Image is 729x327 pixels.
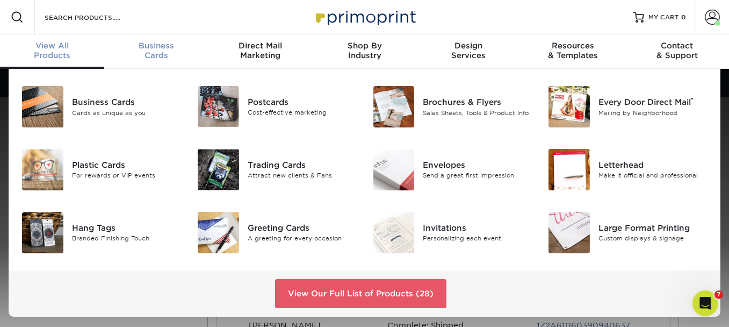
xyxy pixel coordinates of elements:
img: Plastic Cards [22,149,63,190]
div: & Support [625,41,729,60]
div: Brochures & Flyers [423,96,532,108]
a: Resources& Templates [521,34,625,69]
div: Hang Tags [72,222,181,234]
input: SEARCH PRODUCTS..... [44,11,148,24]
a: Invitations Invitations Personalizing each event [373,208,532,258]
span: Resources [521,41,625,51]
div: Mailing by Neighborhood [598,108,708,117]
span: MY CART [648,13,679,22]
span: Contact [625,41,729,51]
a: View Our Full List of Products (28) [275,279,446,308]
a: Brochures & Flyers Brochures & Flyers Sales Sheets, Tools & Product Info [373,82,532,132]
div: Sales Sheets, Tools & Product Info [423,108,532,117]
img: Invitations [373,212,415,253]
a: Business Cards Business Cards Cards as unique as you [21,82,181,132]
div: Services [416,41,521,60]
div: Custom displays & signage [598,234,708,243]
img: Business Cards [22,86,63,127]
div: & Templates [521,41,625,60]
img: Hang Tags [22,212,63,253]
a: Postcards Postcards Cost-effective marketing [197,82,357,131]
div: Envelopes [423,159,532,171]
a: Envelopes Envelopes Send a great first impression [373,145,532,195]
div: Industry [313,41,417,60]
a: Hang Tags Hang Tags Branded Finishing Touch [21,208,181,258]
span: Shop By [313,41,417,51]
div: Letterhead [598,159,708,171]
div: A greeting for every occasion [248,234,357,243]
div: Business Cards [72,96,181,108]
img: Letterhead [548,149,590,190]
div: Invitations [423,222,532,234]
div: Cost-effective marketing [248,108,357,117]
a: Contact& Support [625,34,729,69]
a: Greeting Cards Greeting Cards A greeting for every occasion [197,208,357,258]
a: Direct MailMarketing [208,34,313,69]
span: 0 [681,13,686,21]
img: Large Format Printing [548,212,590,253]
img: Trading Cards [198,149,239,190]
img: Greeting Cards [198,212,239,253]
div: For rewards or VIP events [72,171,181,180]
div: Postcards [248,96,357,108]
img: Brochures & Flyers [373,86,415,127]
span: 7 [714,290,723,299]
div: Attract new clients & Fans [248,171,357,180]
a: Trading Cards Trading Cards Attract new clients & Fans [197,145,357,195]
div: Make it official and professional [598,171,708,180]
div: Plastic Cards [72,159,181,171]
div: Every Door Direct Mail [598,96,708,108]
div: Cards as unique as you [72,108,181,117]
div: Marketing [208,41,313,60]
img: Postcards [198,86,239,127]
a: Letterhead Letterhead Make it official and professional [548,145,708,195]
div: Cards [104,41,208,60]
div: Trading Cards [248,159,357,171]
img: Every Door Direct Mail [548,86,590,127]
img: Envelopes [373,149,415,190]
span: Direct Mail [208,41,313,51]
div: Greeting Cards [248,222,357,234]
img: Primoprint [311,5,418,29]
a: Large Format Printing Large Format Printing Custom displays & signage [548,208,708,258]
div: Large Format Printing [598,222,708,234]
div: Branded Finishing Touch [72,234,181,243]
span: Business [104,41,208,51]
a: BusinessCards [104,34,208,69]
a: Every Door Direct Mail Every Door Direct Mail® Mailing by Neighborhood [548,82,708,132]
sup: ® [691,96,694,104]
a: Plastic Cards Plastic Cards For rewards or VIP events [21,145,181,195]
a: DesignServices [416,34,521,69]
iframe: Intercom live chat [692,290,718,316]
a: Shop ByIndustry [313,34,417,69]
div: Send a great first impression [423,171,532,180]
div: Personalizing each event [423,234,532,243]
span: Design [416,41,521,51]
